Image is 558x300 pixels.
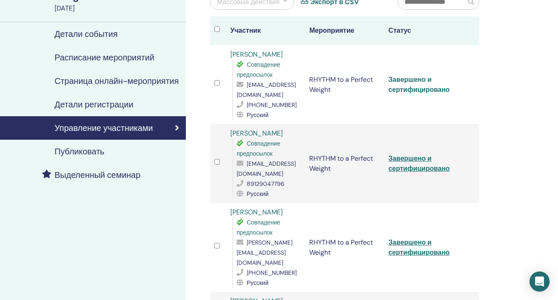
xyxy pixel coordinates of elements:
a: [PERSON_NAME] [230,208,283,217]
h4: Расписание мероприятий [55,52,154,63]
h4: Управление участниками [55,123,153,133]
th: Статус [384,16,463,45]
span: [EMAIL_ADDRESS][DOMAIN_NAME] [237,160,296,177]
td: RHYTHM to a Perfect Weight [305,203,384,292]
h4: Публиковать [55,146,104,157]
span: Совпадение предпосылок [237,140,280,157]
div: Open Intercom Messenger [529,271,550,292]
h4: Детали регистрации [55,99,133,110]
td: RHYTHM to a Perfect Weight [305,45,384,124]
span: Совпадение предпосылок [237,61,280,78]
a: Завершено и сертифицировано [389,154,450,173]
span: Русский [247,111,269,119]
div: [DATE] [55,3,181,13]
a: Завершено и сертифицировано [389,75,450,94]
a: [PERSON_NAME] [230,50,283,59]
span: 89129047796 [247,180,284,188]
span: [PHONE_NUMBER] [247,269,297,277]
span: [PERSON_NAME][EMAIL_ADDRESS][DOMAIN_NAME] [237,239,292,266]
th: Мероприятие [305,16,384,45]
h4: Выделенный семинар [55,170,141,180]
td: RHYTHM to a Perfect Weight [305,124,384,203]
a: Завершено и сертифицировано [389,238,450,257]
span: Русский [247,279,269,287]
a: [PERSON_NAME] [230,129,283,138]
span: Русский [247,190,269,198]
span: [PHONE_NUMBER] [247,101,297,109]
span: [EMAIL_ADDRESS][DOMAIN_NAME] [237,81,296,99]
span: Совпадение предпосылок [237,219,280,236]
h4: Детали события [55,29,117,39]
h4: Страница онлайн-мероприятия [55,76,179,86]
th: Участник [226,16,305,45]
